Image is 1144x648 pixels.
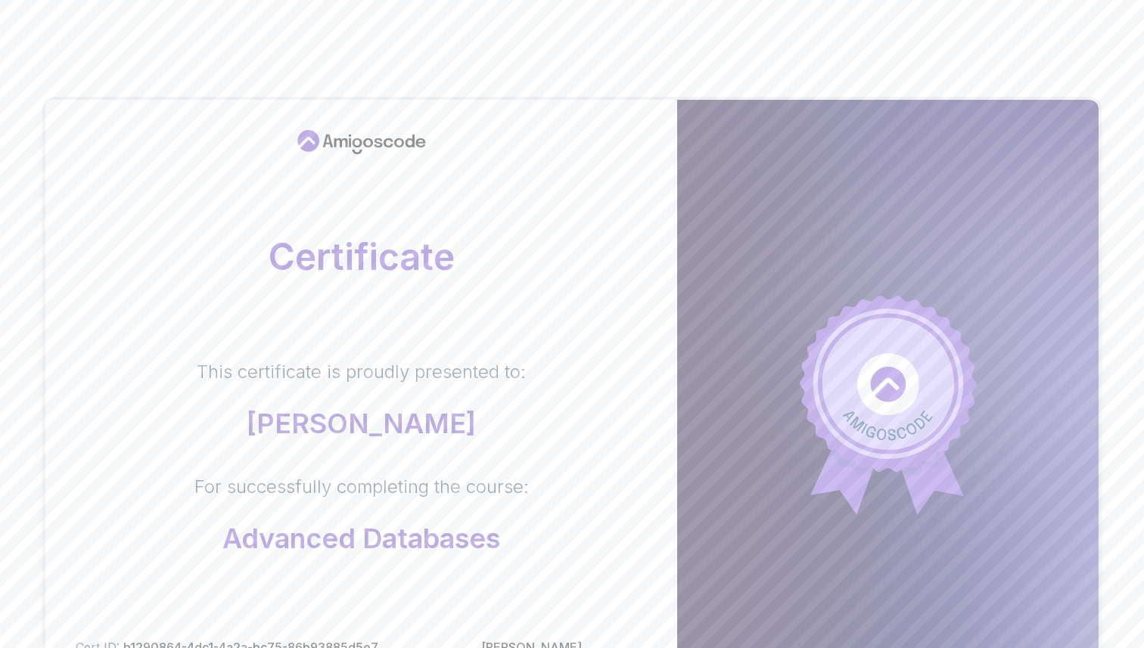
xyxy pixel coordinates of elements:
[76,239,647,275] h2: Certificate
[194,523,529,553] p: Advanced Databases
[197,408,526,439] p: [PERSON_NAME]
[197,360,526,384] p: This certificate is proudly presented to:
[194,475,529,499] p: For successfully completing the course:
